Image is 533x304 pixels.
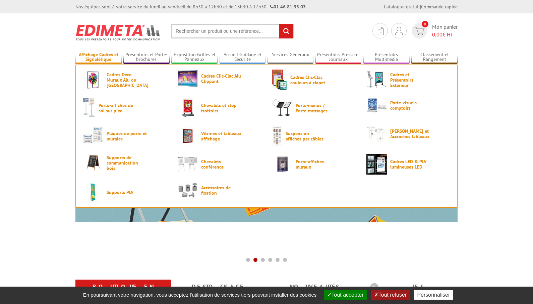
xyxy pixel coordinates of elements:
span: Cadres LED & PLV lumineuses LED [390,159,430,170]
img: Chevalets et stop trottoirs [177,98,198,118]
img: devis rapide [415,27,424,35]
span: Cadres et Présentoirs Extérieur [390,72,430,88]
a: Supports PLV [83,182,167,203]
a: Présentoirs Presse et Journaux [315,52,362,63]
a: Porte-affiches muraux [272,154,356,175]
a: Suspension affiches par câbles [272,126,356,146]
div: Nos équipes sont à votre service du lundi au vendredi de 8h30 à 12h30 et de 13h30 à 17h30 [75,3,306,10]
span: Porte-affiches muraux [296,159,336,170]
a: Chevalets conférence [177,154,261,175]
img: Supports PLV [83,182,104,203]
span: Chevalets et stop trottoirs [201,103,241,113]
input: Rechercher un produit ou une référence... [171,24,294,38]
img: Suspension affiches par câbles [272,126,283,146]
img: Porte-affiches muraux [272,154,293,175]
a: Présentoirs et Porte-brochures [123,52,170,63]
b: Les promotions [370,281,454,294]
img: Porte-affiches de sol sur pied [83,98,96,118]
span: 0 [422,21,428,27]
button: Tout accepter [324,290,367,300]
strong: 01 46 81 33 03 [270,4,306,10]
a: Porte-visuels comptoirs [366,98,450,113]
a: [PERSON_NAME] et Accroches tableaux [366,126,450,142]
img: Vitrines et tableaux affichage [177,126,198,146]
span: Porte-affiches de sol sur pied [99,103,139,113]
a: Porte-menus / Porte-messages [272,98,356,118]
img: Cadres Deco Muraux Alu ou Bois [83,70,104,90]
a: Chevalets et stop trottoirs [177,98,261,118]
a: devis rapide 0 Mon panier 0,00€ HT [410,23,458,38]
img: Chevalets conférence [177,154,198,175]
div: | [384,3,458,10]
a: Commande rapide [421,4,458,10]
a: Vitrines et tableaux affichage [177,126,261,146]
a: Porte-affiches de sol sur pied [83,98,167,118]
a: Exposition Grilles et Panneaux [171,52,218,63]
img: Cadres Clic-Clac couleurs à clapet [272,70,287,90]
span: € HT [432,31,458,38]
a: Cadres LED & PLV lumineuses LED [366,154,450,175]
a: Services Généraux [268,52,314,63]
img: Cadres Clic-Clac Alu Clippant [177,70,198,87]
span: Plaques de porte et murales [107,131,147,141]
a: Affichage Cadres et Signalétique [75,52,122,63]
img: Cadres LED & PLV lumineuses LED [366,154,387,175]
a: Supports de communication bois [83,154,167,172]
img: Accessoires de fixation [177,182,198,198]
span: Supports PLV [107,190,147,195]
span: Porte-menus / Porte-messages [296,103,336,113]
span: Cadres Clic-Clac Alu Clippant [201,73,241,84]
img: Cadres et Présentoirs Extérieur [366,70,387,90]
a: nouveautés [275,281,354,293]
span: Mon panier [432,23,458,38]
span: [PERSON_NAME] et Accroches tableaux [390,128,430,139]
a: Accueil Guidage et Sécurité [220,52,266,63]
span: Porte-visuels comptoirs [390,100,430,111]
img: Cimaises et Accroches tableaux [366,126,387,142]
img: Supports de communication bois [83,154,104,172]
button: Personnaliser (fenêtre modale) [414,290,453,300]
a: Cadres Clic-Clac couleurs à clapet [272,70,356,90]
input: rechercher [279,24,293,38]
img: devis rapide [395,27,403,35]
a: Destockage [179,281,258,293]
span: Cadres Deco Muraux Alu ou [GEOGRAPHIC_DATA] [107,72,147,88]
img: Porte-menus / Porte-messages [272,98,293,118]
img: Plaques de porte et murales [83,126,104,146]
span: Cadres Clic-Clac couleurs à clapet [290,75,331,85]
span: Vitrines et tableaux affichage [201,131,241,141]
img: Porte-visuels comptoirs [366,98,387,113]
a: Accessoires de fixation [177,182,261,198]
span: Accessoires de fixation [201,185,241,196]
a: Plaques de porte et murales [83,126,167,146]
a: Cadres et Présentoirs Extérieur [366,70,450,90]
a: Catalogue gratuit [384,4,420,10]
a: Cadres Clic-Clac Alu Clippant [177,70,261,87]
button: Tout refuser [371,290,410,300]
span: Suspension affiches par câbles [286,131,326,141]
img: devis rapide [377,27,383,35]
a: Présentoirs Multimédia [363,52,410,63]
span: En poursuivant votre navigation, vous acceptez l'utilisation de services tiers pouvant installer ... [80,292,320,298]
span: Chevalets conférence [201,159,241,170]
a: Cadres Deco Muraux Alu ou [GEOGRAPHIC_DATA] [83,70,167,90]
span: Supports de communication bois [107,155,147,171]
img: Présentoir, panneau, stand - Edimeta - PLV, affichage, mobilier bureau, entreprise [75,20,161,45]
span: 0,00 [432,31,442,38]
a: Classement et Rangement [411,52,458,63]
